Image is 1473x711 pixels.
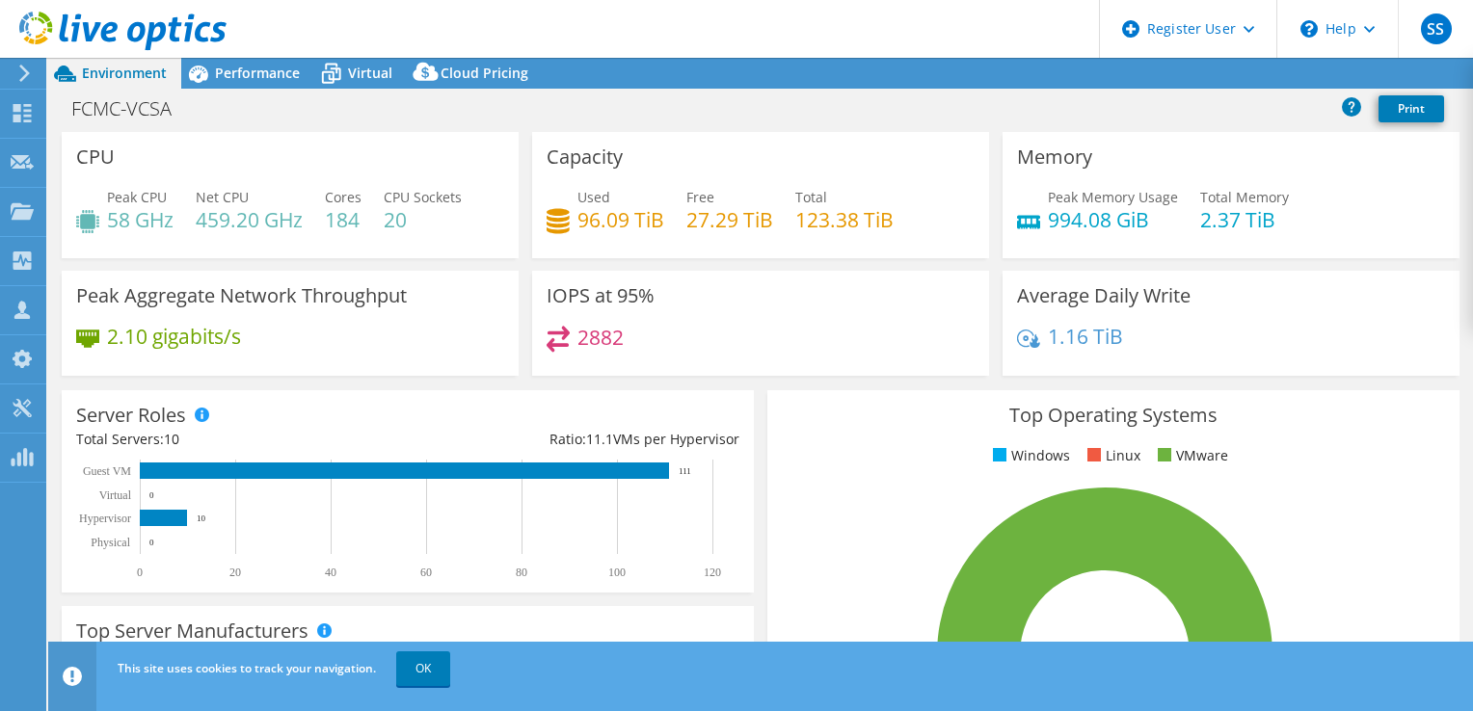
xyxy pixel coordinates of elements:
[164,430,179,448] span: 10
[149,538,154,547] text: 0
[384,209,462,230] h4: 20
[1048,209,1178,230] h4: 994.08 GiB
[83,464,131,478] text: Guest VM
[1200,209,1289,230] h4: 2.37 TiB
[408,429,739,450] div: Ratio: VMs per Hypervisor
[547,146,623,168] h3: Capacity
[229,566,241,579] text: 20
[396,651,450,686] a: OK
[79,512,131,525] text: Hypervisor
[679,466,691,476] text: 111
[325,188,362,206] span: Cores
[325,566,336,579] text: 40
[76,429,408,450] div: Total Servers:
[1048,326,1123,347] h4: 1.16 TiB
[441,64,528,82] span: Cloud Pricing
[99,488,132,502] text: Virtual
[586,430,613,448] span: 11.1
[1083,445,1140,466] li: Linux
[82,64,167,82] span: Environment
[149,490,154,500] text: 0
[704,566,721,579] text: 120
[197,513,206,523] text: 10
[988,445,1070,466] li: Windows
[547,285,655,306] h3: IOPS at 95%
[107,188,167,206] span: Peak CPU
[91,536,130,549] text: Physical
[384,188,462,206] span: CPU Sockets
[1153,445,1228,466] li: VMware
[686,209,773,230] h4: 27.29 TiB
[1300,20,1318,38] svg: \n
[1379,95,1444,122] a: Print
[76,285,407,306] h3: Peak Aggregate Network Throughput
[118,660,376,676] span: This site uses cookies to track your navigation.
[63,98,201,119] h1: FCMC-VCSA
[1017,285,1191,306] h3: Average Daily Write
[196,209,303,230] h4: 459.20 GHz
[577,188,610,206] span: Used
[215,64,300,82] span: Performance
[348,64,392,82] span: Virtual
[608,566,626,579] text: 100
[1017,146,1092,168] h3: Memory
[686,188,714,206] span: Free
[76,146,115,168] h3: CPU
[516,566,527,579] text: 80
[107,209,174,230] h4: 58 GHz
[325,209,362,230] h4: 184
[420,566,432,579] text: 60
[795,209,894,230] h4: 123.38 TiB
[577,327,624,348] h4: 2882
[76,620,308,642] h3: Top Server Manufacturers
[107,326,241,347] h4: 2.10 gigabits/s
[1200,188,1289,206] span: Total Memory
[782,405,1445,426] h3: Top Operating Systems
[577,209,664,230] h4: 96.09 TiB
[137,566,143,579] text: 0
[76,405,186,426] h3: Server Roles
[1048,188,1178,206] span: Peak Memory Usage
[1421,13,1452,44] span: SS
[196,188,249,206] span: Net CPU
[795,188,827,206] span: Total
